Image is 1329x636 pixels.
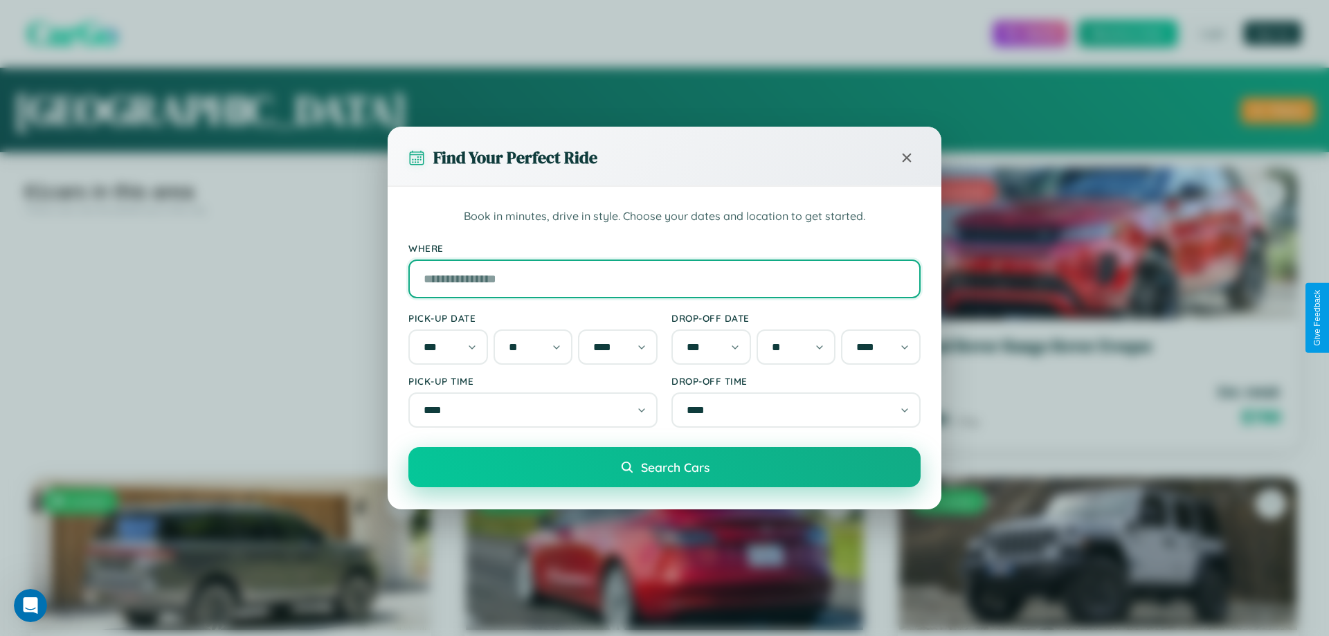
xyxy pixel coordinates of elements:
label: Where [408,242,921,254]
label: Pick-up Date [408,312,658,324]
label: Drop-off Date [671,312,921,324]
label: Drop-off Time [671,375,921,387]
label: Pick-up Time [408,375,658,387]
span: Search Cars [641,460,709,475]
button: Search Cars [408,447,921,487]
p: Book in minutes, drive in style. Choose your dates and location to get started. [408,208,921,226]
h3: Find Your Perfect Ride [433,146,597,169]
